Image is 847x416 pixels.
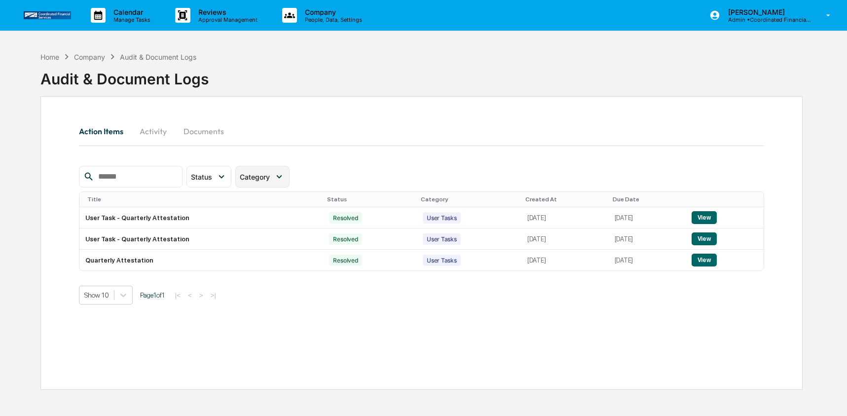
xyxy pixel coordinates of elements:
[327,196,413,203] div: Status
[24,11,71,19] img: logo
[79,119,764,143] div: secondary tabs example
[521,207,609,228] td: [DATE]
[692,256,717,264] a: View
[79,119,131,143] button: Action Items
[190,16,262,23] p: Approval Management
[40,53,59,61] div: Home
[87,196,320,203] div: Title
[720,16,812,23] p: Admin • Coordinated Financial Services
[191,173,212,181] span: Status
[172,291,184,300] button: |<
[609,228,686,250] td: [DATE]
[421,196,517,203] div: Category
[720,8,812,16] p: [PERSON_NAME]
[106,8,155,16] p: Calendar
[74,53,105,61] div: Company
[106,16,155,23] p: Manage Tasks
[208,291,219,300] button: >|
[329,255,362,266] div: Resolved
[98,35,119,42] span: Pylon
[692,232,717,245] button: View
[79,250,324,270] td: Quarterly Attestation
[613,196,682,203] div: Due Date
[140,291,165,299] span: Page 1 of 1
[297,8,367,16] p: Company
[79,228,324,250] td: User Task - Quarterly Attestation
[190,8,262,16] p: Reviews
[692,211,717,224] button: View
[120,53,196,61] div: Audit & Document Logs
[40,62,209,88] div: Audit & Document Logs
[423,255,461,266] div: User Tasks
[423,233,461,245] div: User Tasks
[609,207,686,228] td: [DATE]
[521,228,609,250] td: [DATE]
[329,212,362,224] div: Resolved
[70,34,119,42] a: Powered byPylon
[176,119,232,143] button: Documents
[521,250,609,270] td: [DATE]
[79,207,324,228] td: User Task - Quarterly Attestation
[185,291,195,300] button: <
[692,235,717,242] a: View
[196,291,206,300] button: >
[297,16,367,23] p: People, Data, Settings
[423,212,461,224] div: User Tasks
[131,119,176,143] button: Activity
[329,233,362,245] div: Resolved
[240,173,270,181] span: Category
[609,250,686,270] td: [DATE]
[692,254,717,266] button: View
[692,214,717,221] a: View
[525,196,605,203] div: Created At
